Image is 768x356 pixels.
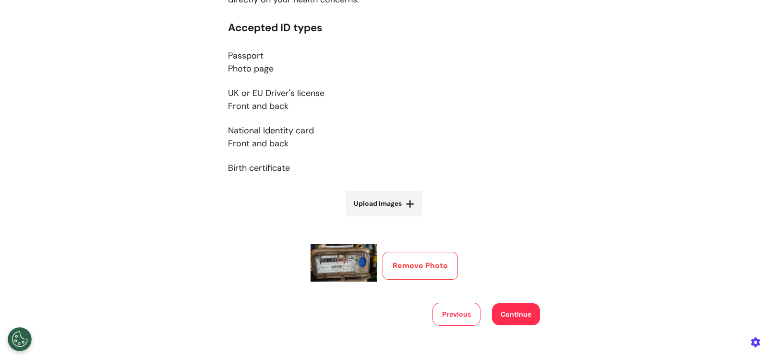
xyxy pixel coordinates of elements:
[432,303,480,326] button: Previous
[228,49,540,75] p: Passport Photo page
[354,199,402,209] span: Upload Images
[383,252,458,280] button: Remove Photo
[8,327,32,351] button: Open Preferences
[228,22,540,34] h3: Accepted ID types
[228,124,540,150] p: National Identity card Front and back
[311,244,377,282] img: Preview 1
[228,87,540,113] p: UK or EU Driver's license Front and back
[228,162,540,175] p: Birth certificate
[492,303,540,325] button: Continue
